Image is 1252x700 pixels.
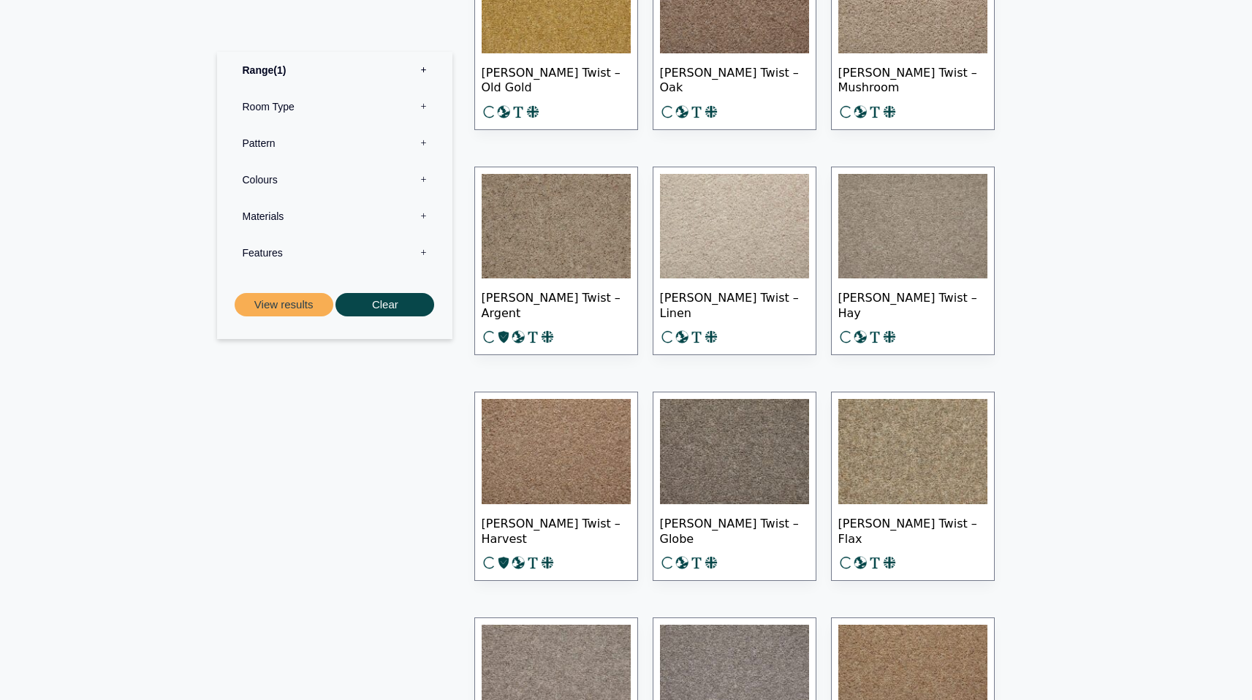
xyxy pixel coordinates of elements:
[482,53,631,104] span: [PERSON_NAME] Twist – Old Gold
[660,278,809,330] span: [PERSON_NAME] Twist – Linen
[838,278,987,330] span: [PERSON_NAME] Twist – Hay
[228,51,441,88] label: Range
[235,292,333,316] button: View results
[228,161,441,197] label: Colours
[273,64,286,75] span: 1
[838,53,987,104] span: [PERSON_NAME] Twist – Mushroom
[335,292,434,316] button: Clear
[228,234,441,270] label: Features
[482,504,631,555] span: [PERSON_NAME] Twist – Harvest
[482,399,631,504] img: Tomkinson Twist - Harvest
[228,88,441,124] label: Room Type
[228,197,441,234] label: Materials
[474,392,638,581] a: [PERSON_NAME] Twist – Harvest
[831,167,995,356] a: [PERSON_NAME] Twist – Hay
[838,399,987,504] img: Tomkinson Twist - Flax
[653,167,816,356] a: [PERSON_NAME] Twist – Linen
[482,278,631,330] span: [PERSON_NAME] Twist – Argent
[228,124,441,161] label: Pattern
[660,504,809,555] span: [PERSON_NAME] Twist – Globe
[660,53,809,104] span: [PERSON_NAME] Twist – Oak
[660,174,809,279] img: Tomkinson Twist - Linen
[653,392,816,581] a: [PERSON_NAME] Twist – Globe
[474,167,638,356] a: [PERSON_NAME] Twist – Argent
[831,392,995,581] a: [PERSON_NAME] Twist – Flax
[838,174,987,279] img: Tomkinson Twist - Hay
[838,504,987,555] span: [PERSON_NAME] Twist – Flax
[660,399,809,504] img: Tomkinson Twist - Globe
